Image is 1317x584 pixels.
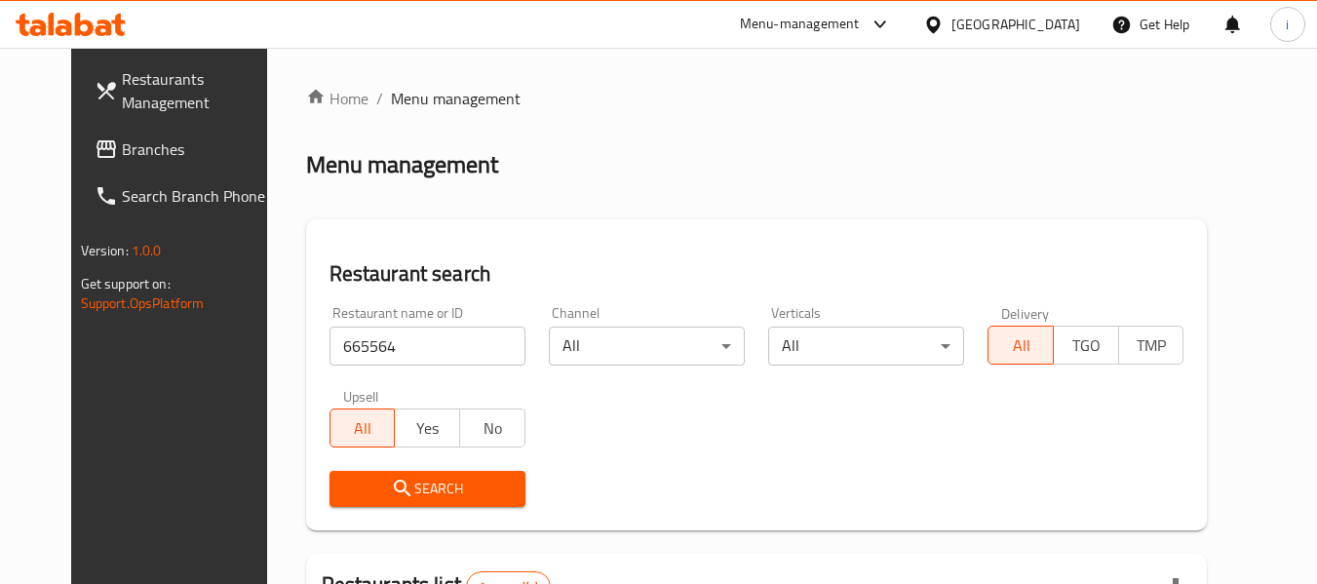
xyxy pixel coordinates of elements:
li: / [376,87,383,110]
a: Branches [79,126,291,173]
button: All [988,326,1054,365]
span: 1.0.0 [132,238,162,263]
span: Branches [122,137,276,161]
a: Restaurants Management [79,56,291,126]
div: Menu-management [740,13,860,36]
button: No [459,409,525,448]
h2: Restaurant search [329,259,1184,289]
span: All [996,331,1046,360]
label: Upsell [343,389,379,403]
button: TMP [1118,326,1184,365]
a: Support.OpsPlatform [81,291,205,316]
span: TMP [1127,331,1177,360]
span: Menu management [391,87,521,110]
button: TGO [1053,326,1119,365]
span: Version: [81,238,129,263]
nav: breadcrumb [306,87,1208,110]
a: Search Branch Phone [79,173,291,219]
span: All [338,414,388,443]
div: All [768,327,964,366]
label: Delivery [1001,306,1050,320]
input: Search for restaurant name or ID.. [329,327,525,366]
span: Search Branch Phone [122,184,276,208]
div: All [549,327,745,366]
span: Restaurants Management [122,67,276,114]
span: Search [345,477,510,501]
button: Yes [394,409,460,448]
span: TGO [1062,331,1111,360]
button: All [329,409,396,448]
a: Home [306,87,368,110]
div: [GEOGRAPHIC_DATA] [951,14,1080,35]
span: No [468,414,518,443]
span: Get support on: [81,271,171,296]
button: Search [329,471,525,507]
span: i [1286,14,1289,35]
h2: Menu management [306,149,498,180]
span: Yes [403,414,452,443]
